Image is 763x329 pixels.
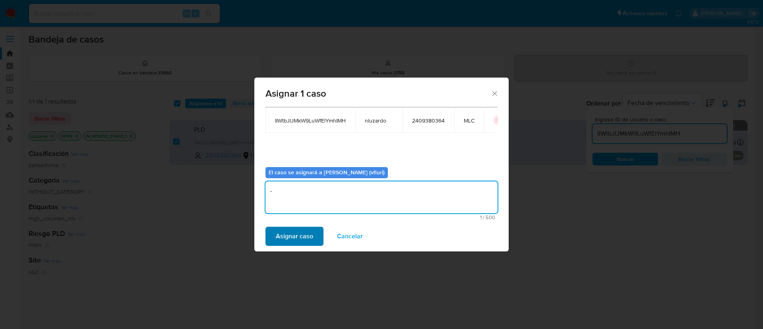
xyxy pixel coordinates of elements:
[365,117,393,124] span: nluzardo
[269,168,385,176] b: El caso se asignará a [PERSON_NAME] (vfiuri)
[337,228,363,245] span: Cancelar
[494,115,503,125] button: icon-button
[268,215,495,220] span: Máximo 500 caracteres
[275,117,346,124] span: IIWtbJlJMkW9LuWfElYmhIMH
[265,89,491,98] span: Asignar 1 caso
[276,228,313,245] span: Asignar caso
[491,90,498,97] button: Cerrar ventana
[254,78,509,251] div: assign-modal
[464,117,474,124] span: MLC
[265,181,498,213] textarea: -
[327,227,373,246] button: Cancelar
[412,117,445,124] span: 2409380364
[265,227,323,246] button: Asignar caso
